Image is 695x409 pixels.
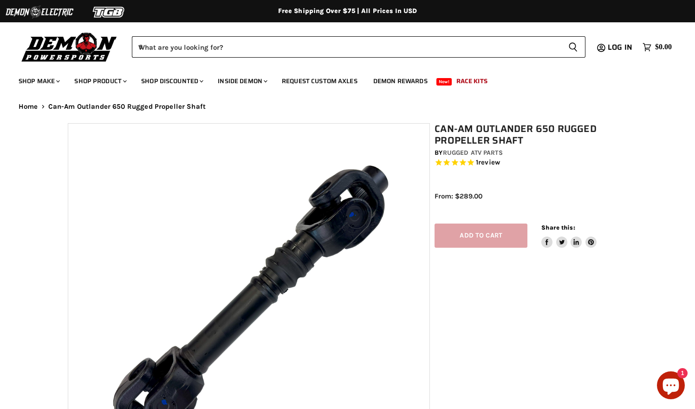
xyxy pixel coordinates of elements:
[132,36,561,58] input: When autocomplete results are available use up and down arrows to review and enter to select
[366,72,435,91] a: Demon Rewards
[211,72,273,91] a: Inside Demon
[541,224,597,248] aside: Share this:
[608,41,632,53] span: Log in
[638,40,676,54] a: $0.00
[134,72,209,91] a: Shop Discounted
[19,30,120,63] img: Demon Powersports
[132,36,585,58] form: Product
[435,123,632,146] h1: Can-Am Outlander 650 Rugged Propeller Shaft
[449,72,494,91] a: Race Kits
[561,36,585,58] button: Search
[19,103,38,111] a: Home
[655,43,672,52] span: $0.00
[435,158,632,168] span: Rated 5.0 out of 5 stars 1 reviews
[12,72,65,91] a: Shop Make
[5,3,74,21] img: Demon Electric Logo 2
[435,192,482,200] span: From: $289.00
[541,224,575,231] span: Share this:
[48,103,206,111] span: Can-Am Outlander 650 Rugged Propeller Shaft
[67,72,132,91] a: Shop Product
[654,371,688,402] inbox-online-store-chat: Shopify online store chat
[74,3,144,21] img: TGB Logo 2
[12,68,669,91] ul: Main menu
[476,158,500,167] span: 1 reviews
[478,158,500,167] span: review
[436,78,452,86] span: New!
[443,149,503,157] a: Rugged ATV Parts
[435,148,632,158] div: by
[604,43,638,52] a: Log in
[275,72,364,91] a: Request Custom Axles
